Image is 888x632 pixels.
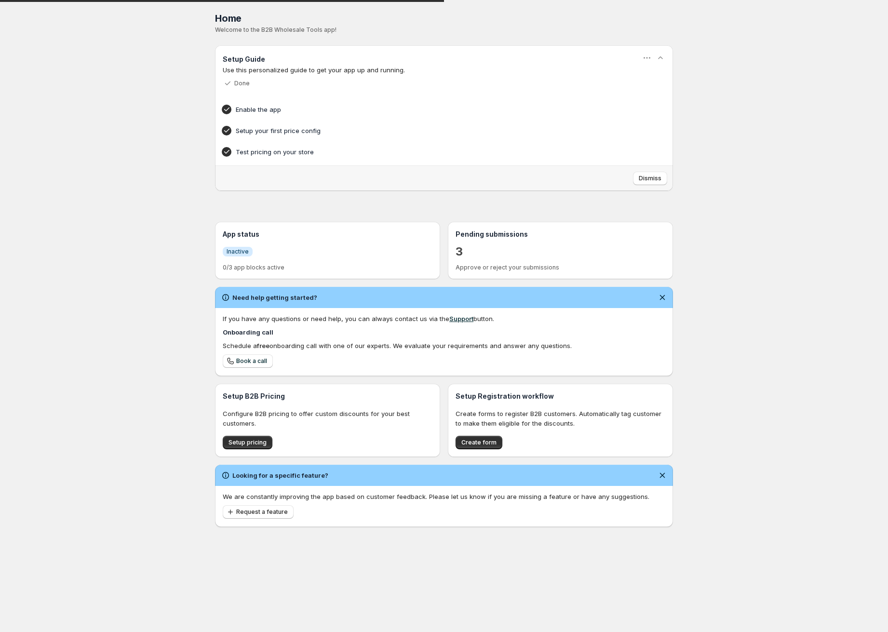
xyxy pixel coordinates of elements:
a: Support [449,315,473,323]
button: Dismiss [633,172,667,185]
p: Use this personalized guide to get your app up and running. [223,65,665,75]
button: Create form [456,436,502,449]
a: 3 [456,244,463,259]
p: Welcome to the B2B Wholesale Tools app! [215,26,673,34]
p: Done [234,80,250,87]
h4: Setup your first price config [236,126,622,135]
p: Create forms to register B2B customers. Automatically tag customer to make them eligible for the ... [456,409,665,428]
a: Book a call [223,354,273,368]
span: Inactive [227,248,249,255]
span: Dismiss [639,175,661,182]
p: Approve or reject your submissions [456,264,665,271]
b: free [257,342,269,350]
span: Home [215,13,242,24]
h3: Setup Registration workflow [456,391,665,401]
h4: Onboarding call [223,327,665,337]
a: InfoInactive [223,246,253,256]
button: Dismiss notification [656,469,669,482]
button: Setup pricing [223,436,272,449]
h3: App status [223,229,432,239]
h2: Looking for a specific feature? [232,471,328,480]
p: We are constantly improving the app based on customer feedback. Please let us know if you are mis... [223,492,665,501]
h3: Pending submissions [456,229,665,239]
button: Dismiss notification [656,291,669,304]
h4: Test pricing on your store [236,147,622,157]
h4: Enable the app [236,105,622,114]
h2: Need help getting started? [232,293,317,302]
span: Setup pricing [229,439,267,446]
div: If you have any questions or need help, you can always contact us via the button. [223,314,665,323]
h3: Setup Guide [223,54,265,64]
h3: Setup B2B Pricing [223,391,432,401]
span: Book a call [236,357,267,365]
div: Schedule a onboarding call with one of our experts. We evaluate your requirements and answer any ... [223,341,665,350]
p: 0/3 app blocks active [223,264,432,271]
span: Request a feature [236,508,288,516]
p: Configure B2B pricing to offer custom discounts for your best customers. [223,409,432,428]
span: Create form [461,439,497,446]
button: Request a feature [223,505,294,519]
